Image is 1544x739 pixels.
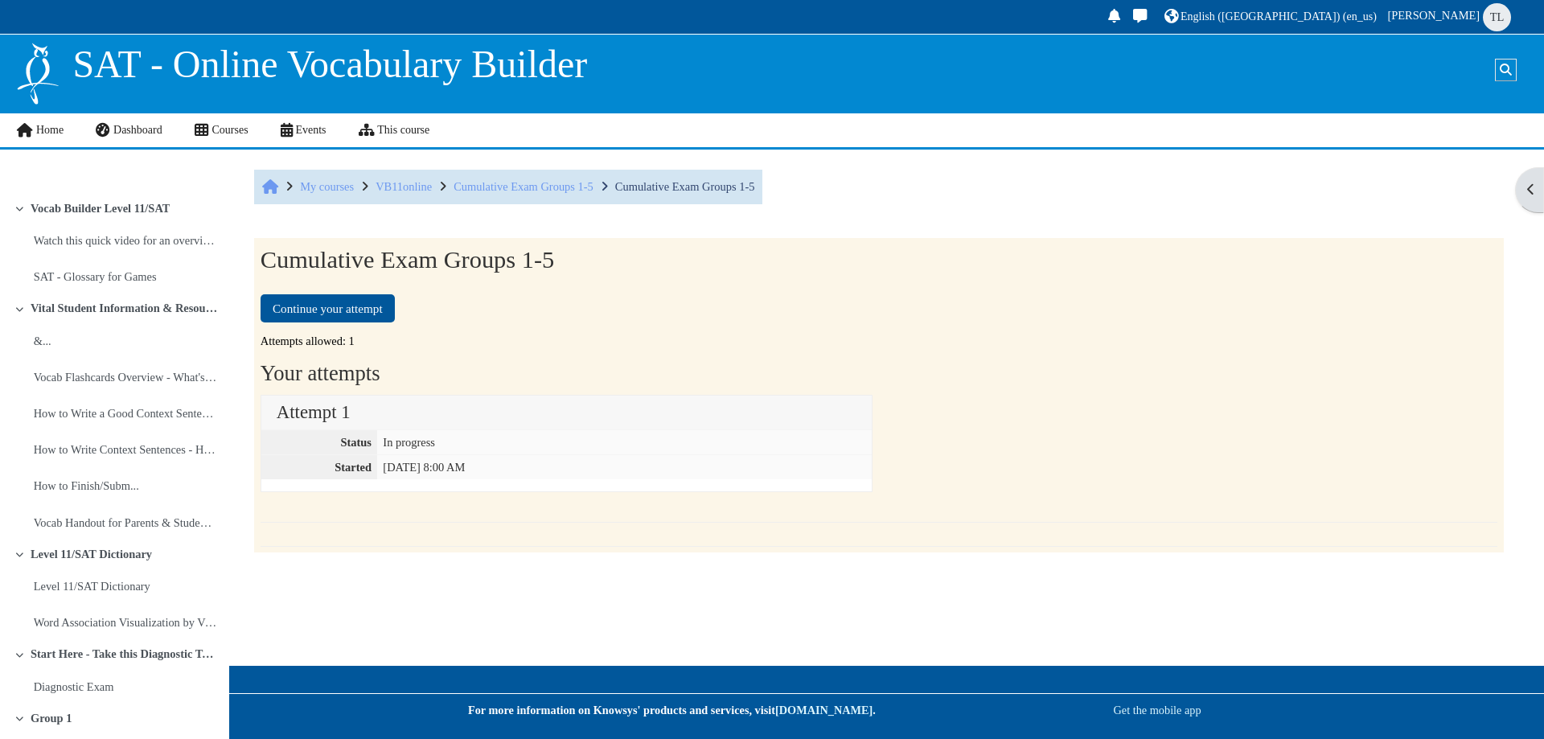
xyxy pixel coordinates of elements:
[775,704,873,716] a: [DOMAIN_NAME]
[14,651,25,659] span: Collapse
[615,180,755,193] a: Cumulative Exam Groups 1-5
[261,455,377,480] th: Started
[1385,2,1516,32] a: User menu
[14,204,25,212] span: Collapse
[34,675,114,698] a: Diagnostic Exam
[113,124,162,136] span: Dashboard
[261,335,1497,348] p: Attempts allowed: 1
[300,180,354,193] a: My courses
[211,124,248,136] span: Courses
[1114,704,1201,716] a: Get the mobile app
[261,361,1497,387] h3: Your attempts
[377,455,872,480] td: [DATE] 8:00 AM
[1131,9,1149,23] i: Toggle messaging drawer
[1483,3,1511,31] span: Tina Le
[262,187,278,188] span: Home
[468,704,876,716] strong: For more information on Knowsys' products and services, visit .
[31,712,72,725] a: Group 1
[15,41,60,106] img: Logo
[36,124,64,136] span: Home
[34,330,51,352] a: &...
[1162,5,1379,30] a: English ([GEOGRAPHIC_DATA]) ‎(en_us)‎
[295,124,326,136] span: Events
[34,575,150,597] a: Level 11/SAT Dictionary
[261,294,395,322] button: Continue your attempt
[1129,5,1153,30] a: Toggle messaging drawer There are 0 unread conversations
[34,474,139,497] a: How to Finish/Subm...
[1103,5,1126,30] div: Show notification window with no new notifications
[80,113,178,147] a: Dashboard
[14,714,25,722] span: Collapse
[14,305,25,313] span: Collapse
[261,430,377,455] th: Status
[34,402,218,425] a: How to Write a Good Context Sentence
[34,438,218,461] a: How to Write Context Sentences - Handout
[31,548,152,561] a: Level 11/SAT Dictionary
[14,550,25,558] span: Collapse
[261,245,1497,274] h2: Cumulative Exam Groups 1-5
[1387,9,1480,22] span: [PERSON_NAME]
[34,229,218,252] a: Watch this quick video for an overview of the cour...
[343,113,446,147] a: This course
[31,202,170,216] a: Vocab Builder Level 11/SAT
[31,302,217,315] a: Vital Student Information & Resources - PAY ATTENTION!
[34,265,157,288] a: SAT - Glossary for Games
[265,113,343,147] a: Events
[254,170,762,203] nav: Breadcrumb
[377,124,429,136] span: This course
[34,366,218,388] a: Vocab Flashcards Overview - What's on the Cards?
[72,43,587,85] span: SAT - Online Vocabulary Builder
[34,511,218,534] a: Vocab Handout for Parents & Students-English/Spanish
[179,113,265,147] a: Courses
[31,647,217,661] a: Start Here - Take this Diagnostic Test to see how well you know these SAT Words!
[1181,10,1377,23] span: English ([GEOGRAPHIC_DATA]) ‎(en_us)‎
[15,113,429,147] nav: Site links
[34,611,218,634] a: Word Association Visualization by Visuwords™
[376,180,432,193] a: VB11online
[454,180,593,193] a: Cumulative Exam Groups 1-5
[277,401,857,423] h4: Attempt 1
[377,430,872,455] td: In progress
